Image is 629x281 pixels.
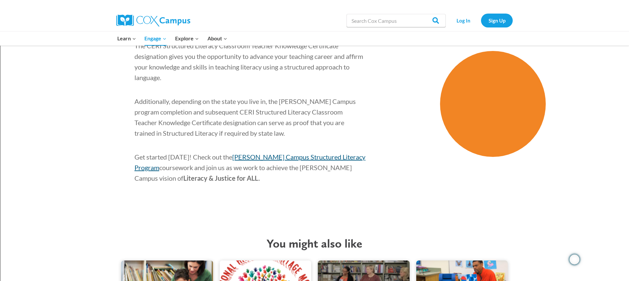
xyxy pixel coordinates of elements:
[113,31,140,45] button: Child menu of Learn
[3,26,626,32] div: Options
[3,9,626,15] div: Sort New > Old
[481,14,513,27] a: Sign Up
[449,14,478,27] a: Log In
[3,44,626,50] div: Move To ...
[3,3,626,9] div: Sort A > Z
[3,15,626,21] div: Move To ...
[3,32,626,38] div: Sign out
[140,31,171,45] button: Child menu of Engage
[3,21,626,26] div: Delete
[203,31,232,45] button: Child menu of About
[347,14,446,27] input: Search Cox Campus
[113,31,231,45] nav: Primary Navigation
[3,38,626,44] div: Rename
[116,15,190,26] img: Cox Campus
[449,14,513,27] nav: Secondary Navigation
[171,31,203,45] button: Child menu of Explore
